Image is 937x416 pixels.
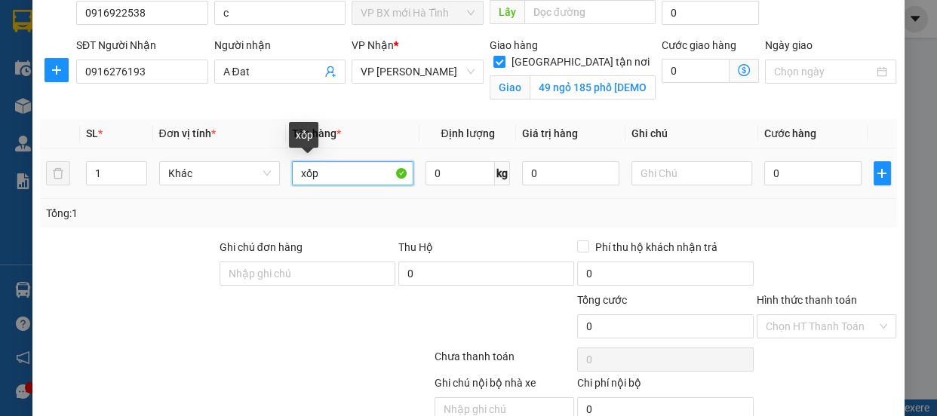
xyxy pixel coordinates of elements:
[220,262,395,286] input: Ghi chú đơn hàng
[765,39,813,51] label: Ngày giao
[757,294,857,306] label: Hình thức thanh toán
[435,375,575,397] div: Ghi chú nội bộ nhà xe
[874,161,891,185] button: plus
[289,122,318,148] div: xốp
[774,63,874,80] input: Ngày giao
[625,119,759,148] th: Ghi chú
[324,66,336,78] span: user-add
[361,2,475,24] span: VP BX mới Hà Tĩnh
[577,294,627,306] span: Tổng cước
[577,375,753,397] div: Chi phí nội bộ
[433,348,576,375] div: Chưa thanh toán
[495,161,510,185] span: kg
[86,127,98,139] span: SL
[159,127,216,139] span: Đơn vị tính
[361,60,475,83] span: VP Trần Quốc Hoàn
[490,75,530,99] span: Giao
[45,64,68,76] span: plus
[764,127,816,139] span: Cước hàng
[45,58,69,82] button: plus
[874,167,890,179] span: plus
[589,239,723,255] span: Phí thu hộ khách nhận trả
[214,37,346,54] div: Người nhận
[292,161,413,185] input: VD: Bàn, Ghế
[522,127,578,139] span: Giá trị hàng
[46,205,363,222] div: Tổng: 1
[352,39,394,51] span: VP Nhận
[490,39,538,51] span: Giao hàng
[631,161,753,185] input: Ghi Chú
[220,241,303,253] label: Ghi chú đơn hàng
[46,161,70,185] button: delete
[76,37,208,54] div: SĐT Người Nhận
[738,64,750,76] span: dollar-circle
[522,161,619,185] input: 0
[398,241,433,253] span: Thu Hộ
[662,1,759,25] input: Cước lấy hàng
[168,162,272,185] span: Khác
[530,75,656,99] input: Giao tận nơi
[662,59,730,83] input: Cước giao hàng
[441,127,494,139] span: Định lượng
[662,39,736,51] label: Cước giao hàng
[505,54,656,70] span: [GEOGRAPHIC_DATA] tận nơi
